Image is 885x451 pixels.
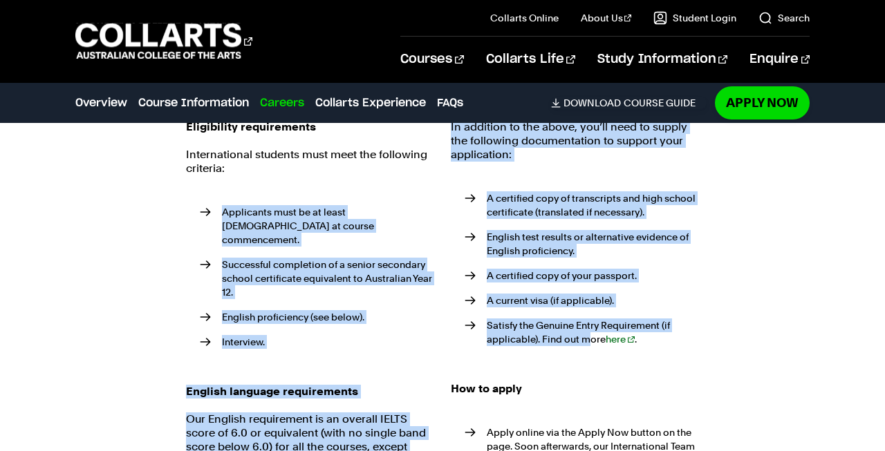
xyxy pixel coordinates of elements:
[563,97,621,109] span: Download
[200,310,434,324] li: English proficiency (see below).
[465,318,699,346] li: Satisfy the Genuine Entry Requirement (if applicable). Find out more .
[75,95,127,111] a: Overview
[465,191,699,219] li: A certified copy of transcripts and high school certificate (translated if necessary).
[186,148,434,175] p: International students must meet the following criteria:
[486,37,575,82] a: Collarts Life
[437,95,463,111] a: FAQs
[749,37,810,82] a: Enquire
[465,269,699,282] li: A certified copy of your passport.
[186,120,316,133] strong: Eligibility requirements
[597,37,727,82] a: Study Information
[465,230,699,258] li: English test results or alternative evidence of English proficiency.
[315,95,426,111] a: Collarts Experience
[465,294,699,307] li: A current visa (if applicable).
[260,95,304,111] a: Careers
[581,11,632,25] a: About Us
[75,21,252,61] div: Go to homepage
[200,258,434,299] li: Successful completion of a senior secondary school certificate equivalent to Australian Year 12.
[200,335,434,349] li: Interview.
[400,37,463,82] a: Courses
[490,11,559,25] a: Collarts Online
[606,334,635,345] a: here
[200,205,434,247] li: Applicants must be at least [DEMOGRAPHIC_DATA] at course commencement.
[138,95,249,111] a: Course Information
[551,97,707,109] a: DownloadCourse Guide
[451,120,699,162] p: In addition to the above, you’ll need to supply the following documentation to support your appli...
[653,11,736,25] a: Student Login
[451,382,522,395] strong: How to apply
[758,11,810,25] a: Search
[715,86,810,119] a: Apply Now
[186,385,358,398] strong: English language requirements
